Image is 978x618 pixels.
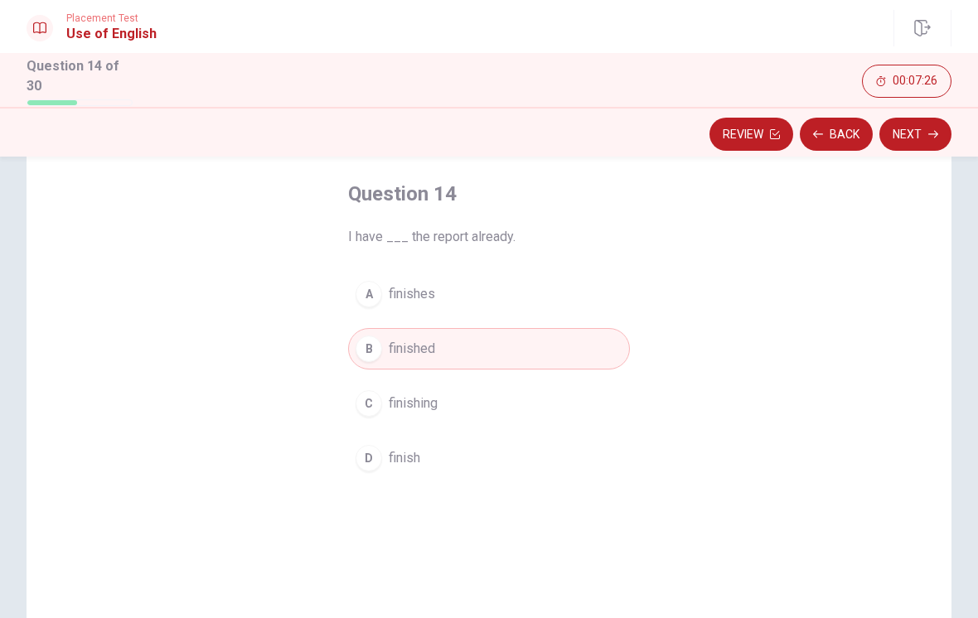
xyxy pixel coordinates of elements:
[356,390,382,417] div: C
[66,24,157,44] h1: Use of English
[389,393,438,413] span: finishing
[348,181,630,207] h4: Question 14
[356,336,382,362] div: B
[348,227,630,247] span: I have ___ the report already.
[348,328,630,369] button: Bfinished
[893,75,937,88] span: 00:07:26
[348,437,630,479] button: Dfinish
[389,448,420,468] span: finish
[348,383,630,424] button: Cfinishing
[66,12,157,24] span: Placement Test
[389,284,435,304] span: finishes
[348,273,630,315] button: Afinishes
[356,281,382,307] div: A
[862,65,951,98] button: 00:07:26
[800,118,873,151] button: Back
[709,118,793,151] button: Review
[27,56,133,96] h1: Question 14 of 30
[879,118,951,151] button: Next
[356,445,382,471] div: D
[389,339,435,359] span: finished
